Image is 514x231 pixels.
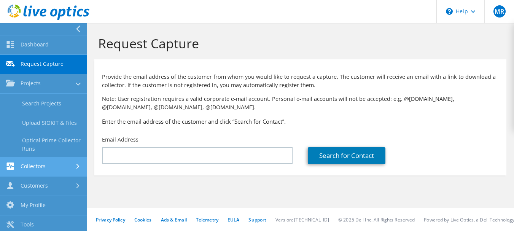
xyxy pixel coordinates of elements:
[134,217,152,223] a: Cookies
[196,217,218,223] a: Telemetry
[446,8,453,15] svg: \n
[161,217,187,223] a: Ads & Email
[102,136,138,143] label: Email Address
[338,217,415,223] li: © 2025 Dell Inc. All Rights Reserved
[493,5,506,18] span: MR
[102,95,499,112] p: Note: User registration requires a valid corporate e-mail account. Personal e-mail accounts will ...
[98,35,499,51] h1: Request Capture
[275,217,329,223] li: Version: [TECHNICAL_ID]
[248,217,266,223] a: Support
[228,217,239,223] a: EULA
[102,73,499,89] p: Provide the email address of the customer from whom you would like to request a capture. The cust...
[96,217,125,223] a: Privacy Policy
[102,117,499,126] h3: Enter the email address of the customer and click “Search for Contact”.
[308,147,385,164] a: Search for Contact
